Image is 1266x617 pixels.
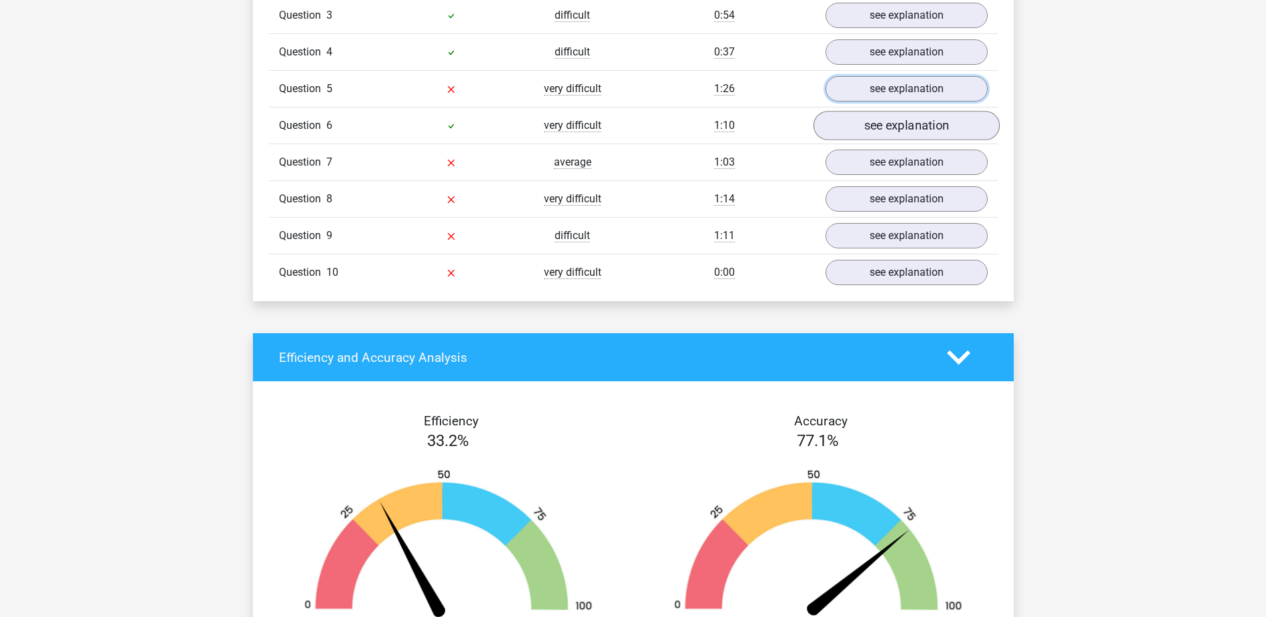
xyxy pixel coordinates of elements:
h4: Efficiency [279,413,623,429]
span: 6 [326,119,332,132]
span: 1:14 [714,192,735,206]
span: 1:26 [714,82,735,95]
span: Question [279,154,326,170]
a: see explanation [826,150,988,175]
a: see explanation [826,260,988,285]
a: see explanation [826,186,988,212]
span: Question [279,264,326,280]
span: Question [279,191,326,207]
h4: Accuracy [649,413,993,429]
span: 33.2% [427,431,469,450]
span: very difficult [544,119,601,132]
span: 5 [326,82,332,95]
span: 1:03 [714,156,735,169]
span: Question [279,44,326,60]
span: average [554,156,591,169]
span: 1:10 [714,119,735,132]
a: see explanation [826,3,988,28]
span: 4 [326,45,332,58]
span: 7 [326,156,332,168]
span: 9 [326,229,332,242]
span: Question [279,81,326,97]
h4: Efficiency and Accuracy Analysis [279,350,927,365]
span: difficult [555,45,590,59]
a: see explanation [813,112,999,141]
span: very difficult [544,192,601,206]
a: see explanation [826,223,988,248]
span: 0:00 [714,266,735,279]
span: Question [279,228,326,244]
a: see explanation [826,39,988,65]
span: 0:54 [714,9,735,22]
span: Question [279,118,326,134]
span: 0:37 [714,45,735,59]
span: very difficult [544,82,601,95]
span: very difficult [544,266,601,279]
span: 3 [326,9,332,21]
span: 77.1% [797,431,839,450]
span: 10 [326,266,338,278]
span: Question [279,7,326,23]
a: see explanation [826,76,988,101]
span: difficult [555,229,590,242]
span: 8 [326,192,332,205]
span: difficult [555,9,590,22]
span: 1:11 [714,229,735,242]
